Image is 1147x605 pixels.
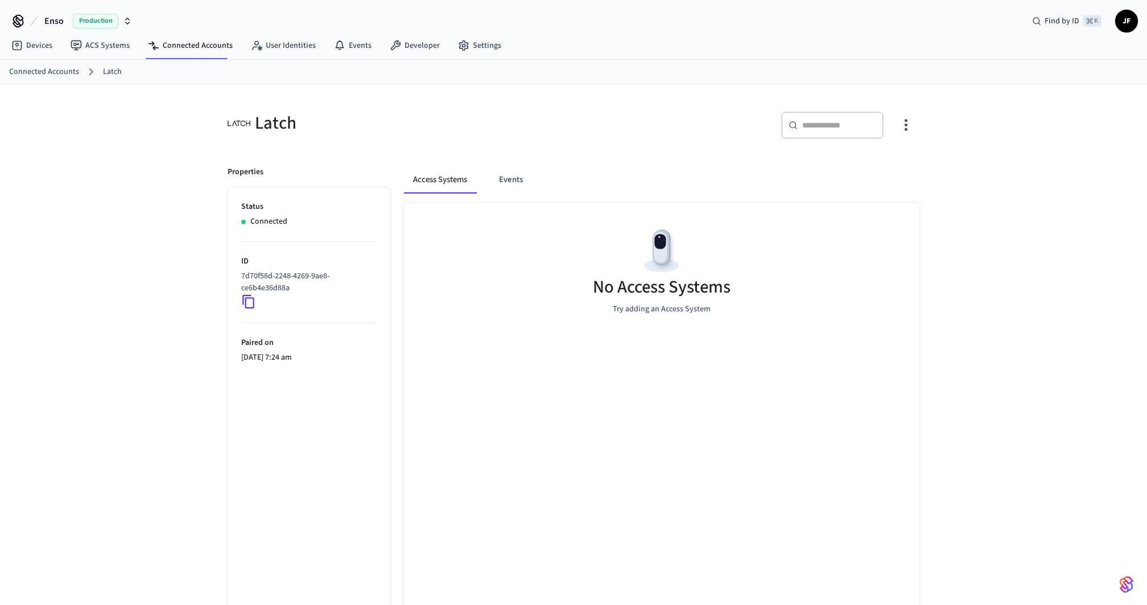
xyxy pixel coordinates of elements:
[241,256,377,267] p: ID
[636,225,687,277] img: Devices Empty State
[1120,575,1133,594] img: SeamLogoGradient.69752ec5.svg
[44,14,64,28] span: Enso
[449,35,510,56] a: Settings
[242,35,325,56] a: User Identities
[139,35,242,56] a: Connected Accounts
[593,275,731,299] h5: No Access Systems
[228,112,250,135] img: Latch Building
[241,352,377,364] p: [DATE] 7:24 am
[2,35,61,56] a: Devices
[1023,11,1111,31] div: Find by ID⌘ K
[1116,11,1137,31] span: JF
[1045,15,1079,27] span: Find by ID
[1083,15,1101,27] span: ⌘ K
[103,66,122,78] a: Latch
[490,166,532,194] button: Events
[228,112,567,135] div: Latch
[241,337,377,349] p: Paired on
[250,216,287,228] p: Connected
[241,201,377,213] p: Status
[613,303,711,315] p: Try adding an Access System
[404,166,476,194] button: Access Systems
[381,35,449,56] a: Developer
[241,270,372,294] p: 7d70f58d-2248-4269-9ae8-ce6b4e36d88a
[325,35,381,56] a: Events
[73,14,118,28] span: Production
[9,66,79,78] a: Connected Accounts
[404,166,919,194] div: connected account tabs
[1115,10,1138,32] button: JF
[61,35,139,56] a: ACS Systems
[228,166,263,178] p: Properties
